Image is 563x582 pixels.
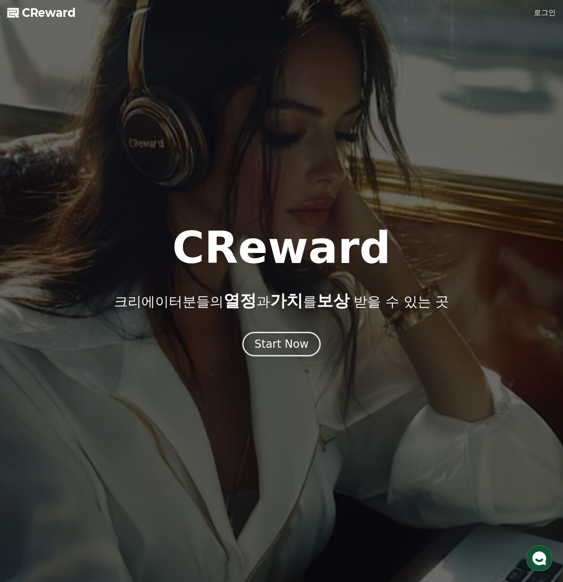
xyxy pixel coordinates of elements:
div: Start Now [255,337,309,351]
h1: CReward [172,226,391,270]
a: CReward [7,5,76,20]
span: 보상 [317,291,349,310]
p: 크리에이터분들의 과 를 받을 수 있는 곳 [114,292,449,310]
a: Start Now [242,341,321,350]
span: CReward [22,5,76,20]
a: 로그인 [534,7,556,18]
button: Start Now [242,332,321,356]
span: 가치 [270,291,303,310]
span: 열정 [224,291,256,310]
